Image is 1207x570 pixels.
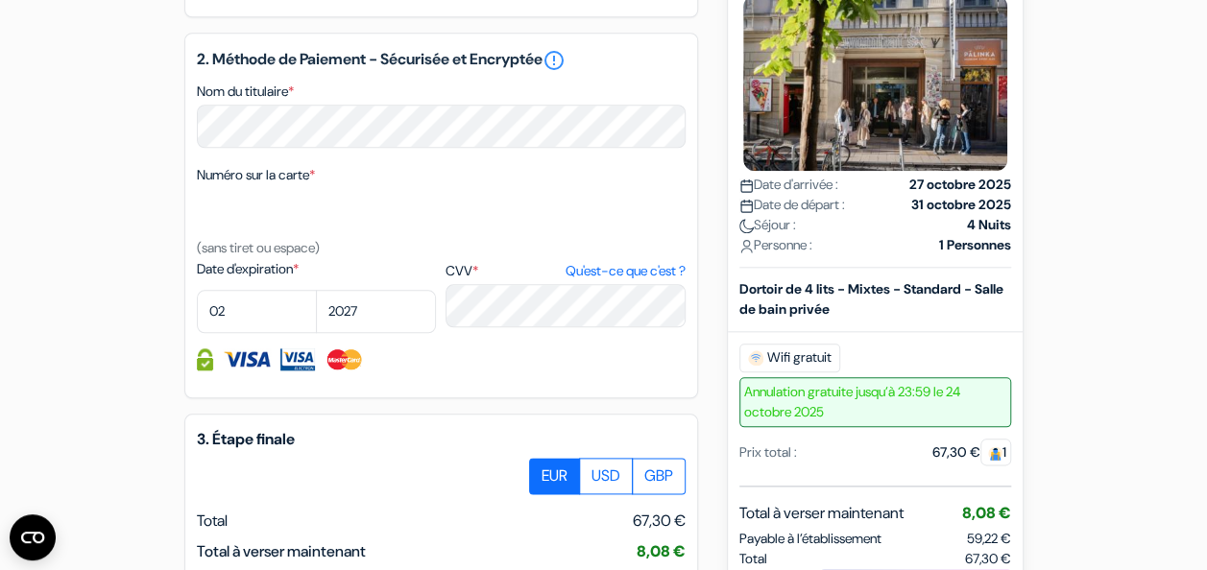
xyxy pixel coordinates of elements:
img: calendar.svg [739,178,754,192]
img: Master Card [325,348,364,370]
span: Total à verser maintenant [197,541,366,561]
img: Information de carte de crédit entièrement encryptée et sécurisée [197,348,213,370]
label: Nom du titulaire [197,82,294,102]
img: Visa Electron [280,348,315,370]
span: Wifi gratuit [739,343,840,371]
span: 67,30 € [965,548,1011,568]
img: user_icon.svg [739,238,754,252]
img: moon.svg [739,218,754,232]
a: Qu'est-ce que c'est ? [565,261,685,281]
span: 1 [980,438,1011,464]
img: free_wifi.svg [748,349,763,365]
h5: 2. Méthode de Paiement - Sécurisée et Encryptée [197,49,686,72]
span: 67,30 € [633,510,686,533]
b: Dortoir de 4 lits - Mixtes - Standard - Salle de bain privée [739,279,1003,317]
img: guest.svg [988,445,1002,460]
span: Total à verser maintenant [739,501,904,524]
span: 8,08 € [962,502,1011,522]
strong: 31 octobre 2025 [911,194,1011,214]
label: CVV [446,261,685,281]
strong: 4 Nuits [967,214,1011,234]
div: 67,30 € [932,441,1011,462]
span: Personne : [739,234,812,254]
label: Date d'expiration [197,259,436,279]
h5: 3. Étape finale [197,430,686,448]
img: calendar.svg [739,198,754,212]
label: EUR [529,458,580,494]
span: Total [197,511,228,531]
label: USD [579,458,633,494]
strong: 1 Personnes [939,234,1011,254]
span: Payable à l’établissement [739,528,881,548]
button: Ouvrir le widget CMP [10,514,56,560]
label: GBP [632,458,686,494]
small: (sans tiret ou espace) [197,239,320,256]
span: Séjour : [739,214,796,234]
span: Annulation gratuite jusqu’à 23:59 le 24 octobre 2025 [739,376,1011,426]
a: error_outline [543,49,566,72]
strong: 27 octobre 2025 [909,174,1011,194]
img: Visa [223,348,271,370]
span: Date d'arrivée : [739,174,838,194]
span: Total [739,548,767,568]
span: Date de départ : [739,194,845,214]
span: 8,08 € [637,541,686,561]
label: Numéro sur la carte [197,165,315,185]
span: 59,22 € [967,529,1011,546]
div: Prix total : [739,441,797,462]
div: Basic radio toggle button group [530,458,686,494]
